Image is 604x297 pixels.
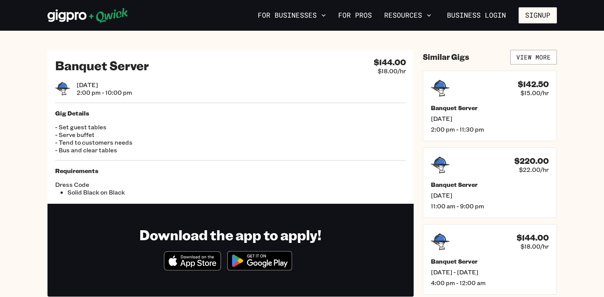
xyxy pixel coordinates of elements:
[67,188,231,196] li: Solid Black on Black
[55,109,406,117] h5: Gig Details
[431,125,549,133] span: 2:00 pm - 11:30 pm
[378,67,406,75] span: $18.00/hr
[139,226,321,243] h1: Download the app to apply!
[223,246,297,275] img: Get it on Google Play
[521,89,549,97] span: $15.00/hr
[510,50,557,64] a: View More
[164,264,221,272] a: Download on the App Store
[55,123,406,154] p: - Set guest tables - Serve buffet - Tend to customers needs - Bus and clear tables
[518,79,549,89] h4: $142.50
[431,191,549,199] span: [DATE]
[55,58,149,73] h2: Banquet Server
[431,202,549,210] span: 11:00 am - 9:00 pm
[423,147,557,218] a: $220.00$22.00/hrBanquet Server[DATE]11:00 am - 9:00 pm
[381,9,434,22] button: Resources
[514,156,549,166] h4: $220.00
[519,7,557,23] button: Signup
[431,104,549,112] h5: Banquet Server
[374,58,406,67] h4: $144.00
[431,279,549,287] span: 4:00 pm - 12:00 am
[517,233,549,243] h4: $144.00
[440,7,512,23] a: Business Login
[335,9,375,22] a: For Pros
[431,181,549,188] h5: Banquet Server
[77,81,132,89] span: [DATE]
[519,166,549,173] span: $22.00/hr
[431,115,549,122] span: [DATE]
[55,167,406,175] h5: Requirements
[423,224,557,295] a: $144.00$18.00/hrBanquet Server[DATE] - [DATE]4:00 pm - 12:00 am
[431,268,549,276] span: [DATE] - [DATE]
[423,52,469,62] h4: Similar Gigs
[77,89,132,96] span: 2:00 pm - 10:00 pm
[423,71,557,141] a: $142.50$15.00/hrBanquet Server[DATE]2:00 pm - 11:30 pm
[431,257,549,265] h5: Banquet Server
[521,243,549,250] span: $18.00/hr
[255,9,329,22] button: For Businesses
[55,181,231,188] span: Dress Code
